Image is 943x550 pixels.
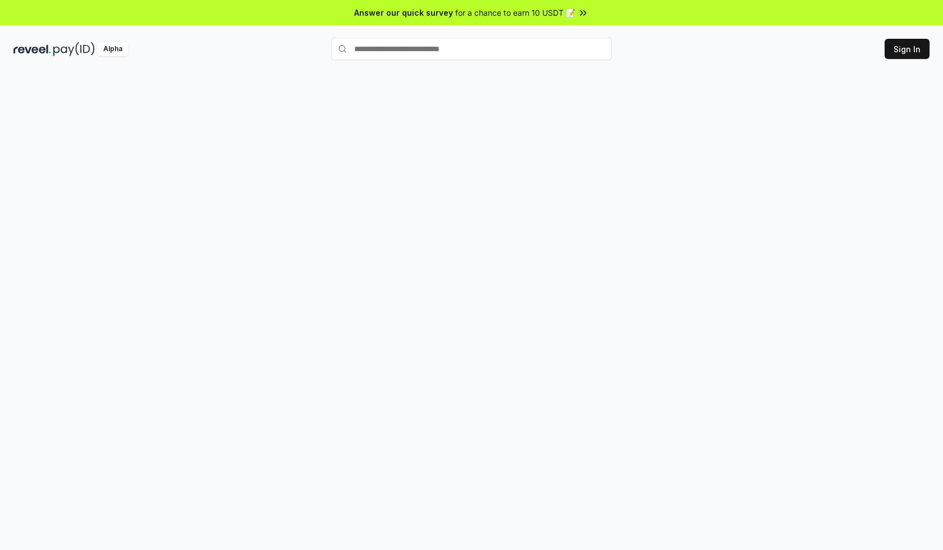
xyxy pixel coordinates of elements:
[97,42,129,56] div: Alpha
[13,42,51,56] img: reveel_dark
[53,42,95,56] img: pay_id
[354,7,453,19] span: Answer our quick survey
[885,39,930,59] button: Sign In
[455,7,575,19] span: for a chance to earn 10 USDT 📝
